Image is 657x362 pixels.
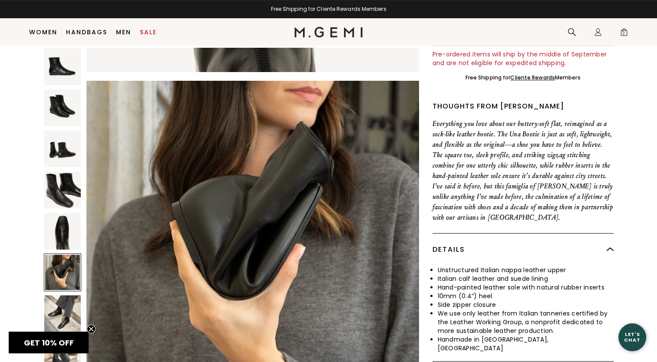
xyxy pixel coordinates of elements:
[510,74,555,81] a: Cliente Rewards
[140,29,157,36] a: Sale
[44,48,81,85] img: The Una Bootie
[29,29,57,36] a: Women
[438,335,614,352] li: Handmade in [GEOGRAPHIC_DATA], [GEOGRAPHIC_DATA]
[438,274,614,283] li: Italian calf leather and suede lining
[9,332,89,353] div: GET 10% OFFClose teaser
[438,292,614,300] li: 10mm (0.4”) heel
[24,337,74,348] span: GET 10% OFF
[432,118,614,223] p: Everything you love about our buttery-soft flat, reimagined as a sock-like leather bootie. The Un...
[87,325,96,333] button: Close teaser
[294,27,363,37] img: M.Gemi
[44,213,81,250] img: The Una Bootie
[66,29,107,36] a: Handbags
[438,283,614,292] li: Hand-painted leather sole with natural rubber inserts
[618,332,646,342] div: Let's Chat
[466,74,581,81] div: Free Shipping for Members
[438,309,614,335] li: We use only leather from Italian tanneries certified by the Leather Working Group, a nonprofit de...
[44,171,81,208] img: The Una Bootie
[44,131,81,168] img: The Una Bootie
[438,300,614,309] li: Side zipper closure
[44,89,81,126] img: The Una Bootie
[620,30,628,38] span: 2
[438,266,614,274] li: Unstructured Italian nappa leather upper
[44,295,81,332] img: The Una Bootie
[432,50,614,67] div: Pre-ordered items will ship by the middle of September and are not eligible for expedited shipping.
[432,234,614,266] div: Details
[116,29,131,36] a: Men
[432,101,614,112] div: Thoughts from [PERSON_NAME]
